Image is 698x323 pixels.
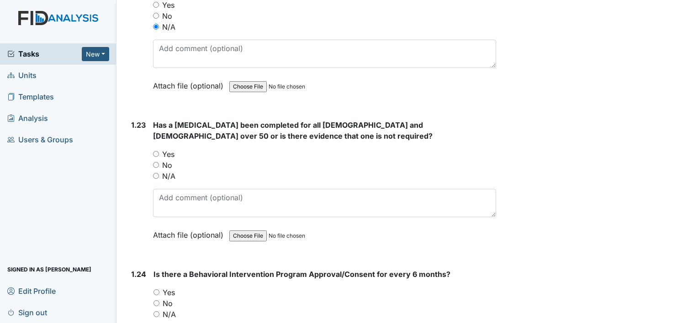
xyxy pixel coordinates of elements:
input: N/A [153,311,159,317]
button: New [82,47,109,61]
span: Units [7,68,37,83]
label: Attach file (optional) [153,75,227,91]
span: Sign out [7,305,47,319]
input: No [153,162,159,168]
input: No [153,300,159,306]
label: No [162,10,172,21]
span: Edit Profile [7,284,56,298]
label: 1.23 [131,120,146,130]
label: Yes [162,149,174,160]
label: N/A [162,21,175,32]
input: Yes [153,289,159,295]
label: N/A [163,309,176,320]
span: Is there a Behavioral Intervention Program Approval/Consent for every 6 months? [153,270,450,279]
input: N/A [153,24,159,30]
span: Signed in as [PERSON_NAME] [7,262,91,276]
a: Tasks [7,48,82,59]
span: Analysis [7,111,48,125]
input: N/A [153,173,159,179]
input: Yes [153,2,159,8]
span: Users & Groups [7,133,73,147]
label: Yes [163,287,175,298]
input: Yes [153,151,159,157]
label: No [163,298,173,309]
label: N/A [162,171,175,182]
input: No [153,13,159,19]
span: Templates [7,90,54,104]
label: 1.24 [131,269,146,280]
label: Attach file (optional) [153,224,227,240]
label: No [162,160,172,171]
span: Has a [MEDICAL_DATA] been completed for all [DEMOGRAPHIC_DATA] and [DEMOGRAPHIC_DATA] over 50 or ... [153,120,433,141]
